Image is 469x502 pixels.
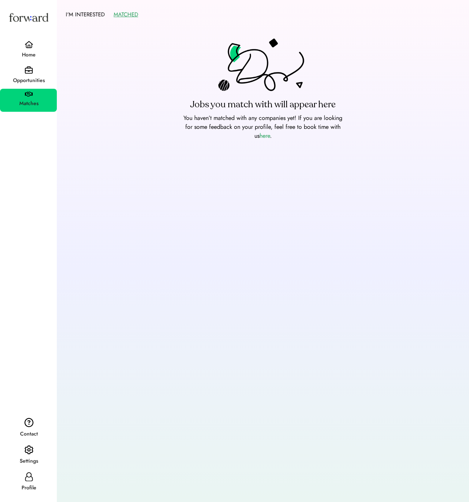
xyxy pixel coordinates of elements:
a: here [260,131,270,140]
div: Home [1,50,57,59]
div: Opportunities [1,76,57,85]
img: settings.svg [25,445,33,455]
div: Profile [1,483,57,492]
img: Forward logo [7,6,50,29]
div: Contact [1,430,57,439]
button: I'M INTERESTED [66,9,105,20]
div: Matches [1,99,57,108]
img: home.svg [25,41,33,48]
img: contact.svg [25,418,33,427]
div: Jobs you match with will appear here [190,99,336,111]
div: Settings [1,457,57,466]
img: briefcase.svg [25,66,33,74]
img: handshake.svg [25,92,33,97]
img: fortune%20cookie.png [218,38,307,96]
div: You haven’t matched with any companies yet! If you are looking for some feedback on your profile,... [181,114,345,140]
button: MATCHED [114,9,138,20]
